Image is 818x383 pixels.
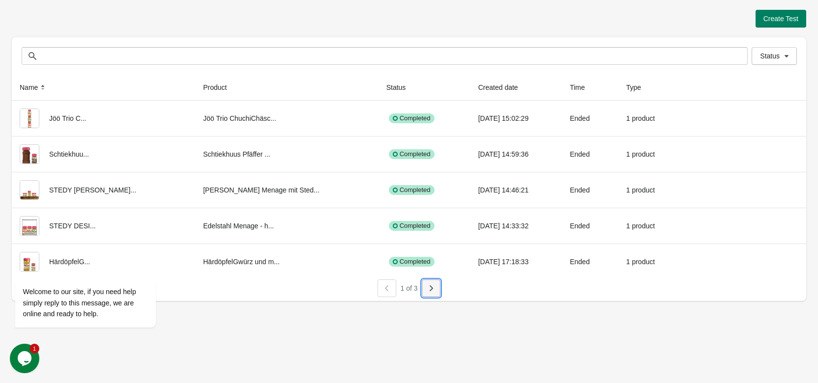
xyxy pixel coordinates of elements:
[478,144,554,164] div: [DATE] 14:59:36
[570,216,611,236] div: Ended
[400,284,417,292] span: 1 of 3
[203,180,370,200] div: [PERSON_NAME] Menage mit Sted...
[570,144,611,164] div: Ended
[389,185,435,195] div: Completed
[752,47,797,65] button: Status
[626,180,672,200] div: 1 product
[203,216,370,236] div: Edelstahl Menage - h...
[10,344,41,373] iframe: chat widget
[478,109,554,128] div: [DATE] 15:02:29
[203,144,370,164] div: Schtiekhuus Pfäffer ...
[763,15,798,23] span: Create Test
[389,257,435,267] div: Completed
[20,216,187,236] div: STEDY DESI...
[478,216,554,236] div: [DATE] 14:33:32
[10,223,187,339] iframe: chat widget
[203,109,370,128] div: Jöö Trio ChuchiChäsc...
[566,79,599,96] button: Time
[20,109,187,128] div: Jöö Trio C...
[570,180,611,200] div: Ended
[626,216,672,236] div: 1 product
[389,221,435,231] div: Completed
[20,180,187,200] div: STEDY [PERSON_NAME]...
[626,144,672,164] div: 1 product
[570,252,611,272] div: Ended
[20,144,187,164] div: Schtiekhuu...
[478,252,554,272] div: [DATE] 17:18:33
[570,109,611,128] div: Ended
[203,252,370,272] div: HärdöpfelGwürz und m...
[626,109,672,128] div: 1 product
[760,52,780,60] span: Status
[478,180,554,200] div: [DATE] 14:46:21
[382,79,420,96] button: Status
[622,79,655,96] button: Type
[756,10,806,27] button: Create Test
[626,252,672,272] div: 1 product
[389,113,435,123] div: Completed
[474,79,532,96] button: Created date
[16,79,52,96] button: Name
[199,79,240,96] button: Product
[389,149,435,159] div: Completed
